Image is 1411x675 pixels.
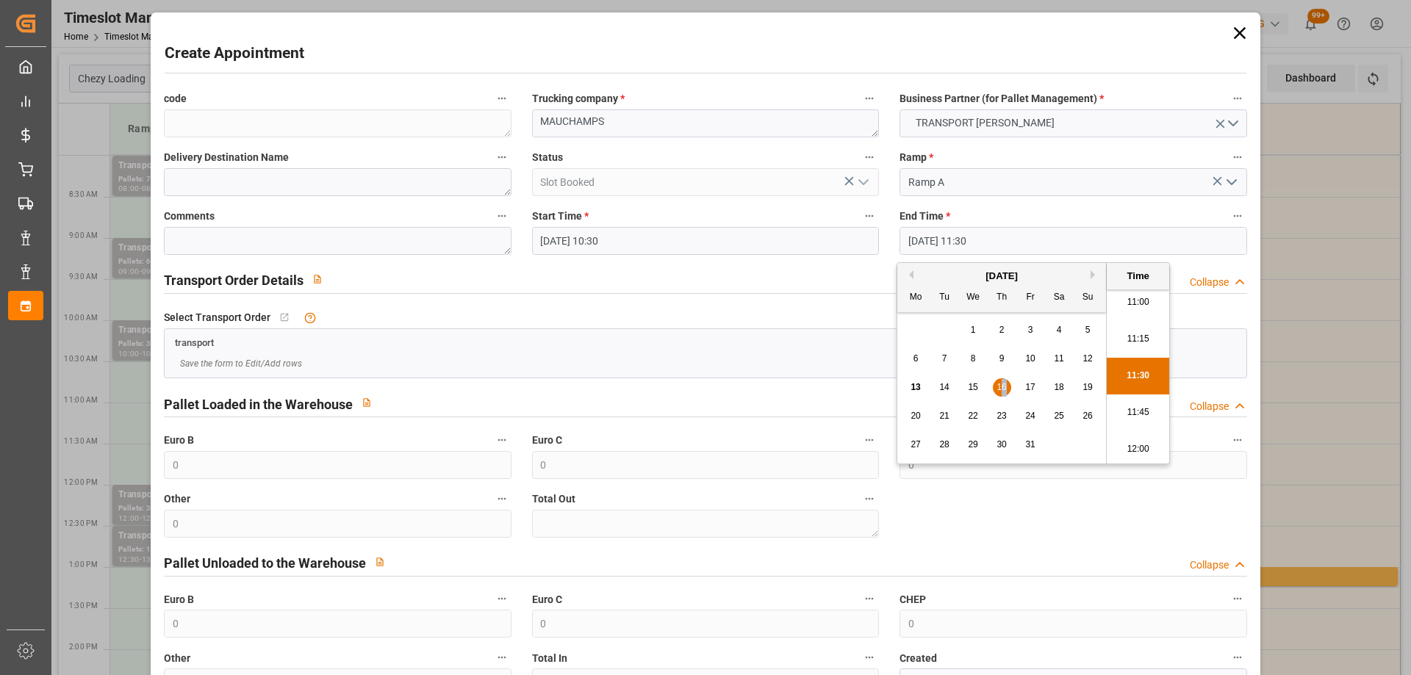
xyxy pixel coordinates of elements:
span: 26 [1083,411,1092,421]
span: Euro C [532,592,562,607]
div: Mo [907,289,925,307]
button: code [492,89,511,108]
div: Collapse [1190,399,1229,414]
div: Fr [1022,289,1040,307]
span: 5 [1085,325,1091,335]
span: Select Transport Order [164,310,270,325]
div: Choose Wednesday, October 29th, 2025 [964,436,983,454]
input: Type to search/select [900,168,1246,196]
div: Choose Friday, October 17th, 2025 [1022,378,1040,397]
span: 2 [999,325,1005,335]
button: Status [860,148,879,167]
div: Choose Monday, October 20th, 2025 [907,407,925,425]
span: Euro C [532,433,562,448]
button: Total Out [860,489,879,508]
button: View description [353,389,381,416]
span: 13 [911,382,920,392]
span: 4 [1057,325,1062,335]
span: Ramp [900,150,933,165]
div: Choose Saturday, October 25th, 2025 [1050,407,1069,425]
span: Euro B [164,433,194,448]
div: [DATE] [897,269,1106,284]
h2: Pallet Loaded in the Warehouse [164,394,353,414]
button: Business Partner (for Pallet Management) * [1228,89,1247,108]
div: Choose Tuesday, October 7th, 2025 [936,350,954,368]
div: Choose Thursday, October 23rd, 2025 [993,407,1011,425]
div: Choose Thursday, October 16th, 2025 [993,378,1011,397]
button: Other [492,648,511,667]
div: Choose Saturday, October 18th, 2025 [1050,378,1069,397]
button: CHEP [1228,589,1247,608]
div: Choose Thursday, October 9th, 2025 [993,350,1011,368]
span: 27 [911,439,920,450]
div: Choose Tuesday, October 14th, 2025 [936,378,954,397]
button: CHEP [1228,430,1247,450]
button: End Time * [1228,206,1247,225]
div: Choose Sunday, October 26th, 2025 [1079,407,1097,425]
button: open menu [900,109,1246,137]
button: Delivery Destination Name [492,148,511,167]
div: Choose Thursday, October 2nd, 2025 [993,321,1011,339]
h2: Pallet Unloaded to the Warehouse [164,553,366,573]
input: Type to search/select [532,168,879,196]
span: 1 [971,325,976,335]
span: transport [175,337,214,348]
div: Time [1110,269,1166,284]
span: 24 [1025,411,1035,421]
span: Delivery Destination Name [164,150,289,165]
button: Previous Month [905,270,913,279]
span: 30 [997,439,1006,450]
span: Total Out [532,491,575,507]
input: DD-MM-YYYY HH:MM [532,227,879,255]
span: Trucking company [532,91,625,107]
span: Created [900,651,937,666]
div: Choose Saturday, October 11th, 2025 [1050,350,1069,368]
div: Choose Friday, October 3rd, 2025 [1022,321,1040,339]
div: Choose Monday, October 6th, 2025 [907,350,925,368]
textarea: MAUCHAMPS [532,109,879,137]
h2: Transport Order Details [164,270,304,290]
button: Created [1228,648,1247,667]
span: 25 [1054,411,1063,421]
li: 11:30 [1107,358,1169,394]
div: Sa [1050,289,1069,307]
div: Choose Tuesday, October 21st, 2025 [936,407,954,425]
span: 12 [1083,353,1092,364]
div: Choose Sunday, October 19th, 2025 [1079,378,1097,397]
button: Euro B [492,430,511,450]
div: Tu [936,289,954,307]
div: month 2025-10 [902,316,1102,459]
span: 19 [1083,382,1092,392]
span: 31 [1025,439,1035,450]
input: DD-MM-YYYY HH:MM [900,227,1246,255]
div: Choose Wednesday, October 15th, 2025 [964,378,983,397]
div: Choose Tuesday, October 28th, 2025 [936,436,954,454]
span: Status [532,150,563,165]
button: open menu [852,171,874,194]
span: 23 [997,411,1006,421]
li: 11:45 [1107,394,1169,431]
div: Choose Thursday, October 30th, 2025 [993,436,1011,454]
span: 10 [1025,353,1035,364]
span: Save the form to Edit/Add rows [180,357,302,370]
li: 12:00 [1107,431,1169,468]
span: 14 [939,382,949,392]
span: Other [164,651,190,666]
span: code [164,91,187,107]
span: TRANSPORT [PERSON_NAME] [908,115,1062,131]
span: End Time [900,209,950,224]
div: Choose Friday, October 10th, 2025 [1022,350,1040,368]
span: Start Time [532,209,589,224]
button: Total In [860,648,879,667]
span: 6 [913,353,919,364]
button: Ramp * [1228,148,1247,167]
button: Euro C [860,430,879,450]
span: Comments [164,209,215,224]
button: View description [366,548,394,576]
div: Choose Saturday, October 4th, 2025 [1050,321,1069,339]
button: Trucking company * [860,89,879,108]
span: 11 [1054,353,1063,364]
h2: Create Appointment [165,42,304,65]
div: Su [1079,289,1097,307]
a: transport [175,336,214,347]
